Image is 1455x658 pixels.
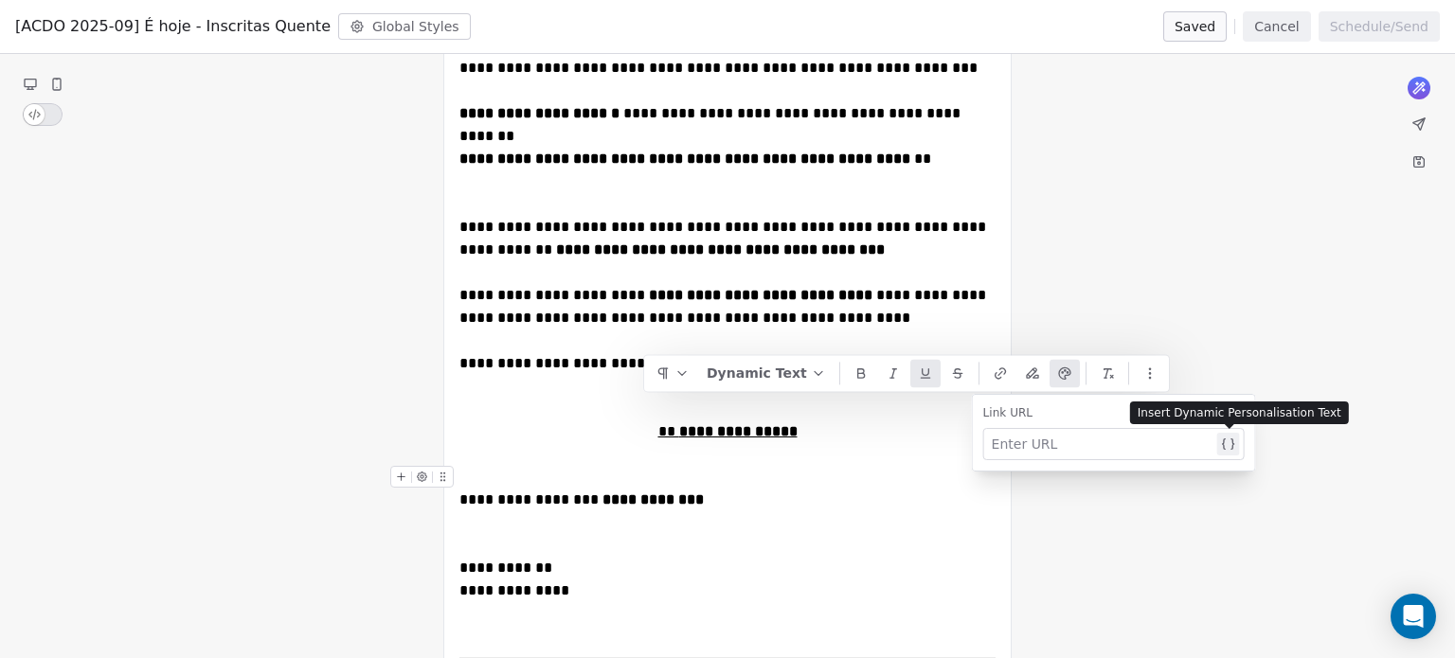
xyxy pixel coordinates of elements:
[15,15,331,38] span: [ACDO 2025-09] É hoje - Inscritas Quente
[1243,11,1310,42] button: Cancel
[1138,405,1341,420] p: Insert Dynamic Personalisation Text
[699,359,834,387] button: Dynamic Text
[1319,11,1440,42] button: Schedule/Send
[983,405,1245,420] div: Link URL
[1163,11,1227,42] button: Saved
[338,13,471,40] button: Global Styles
